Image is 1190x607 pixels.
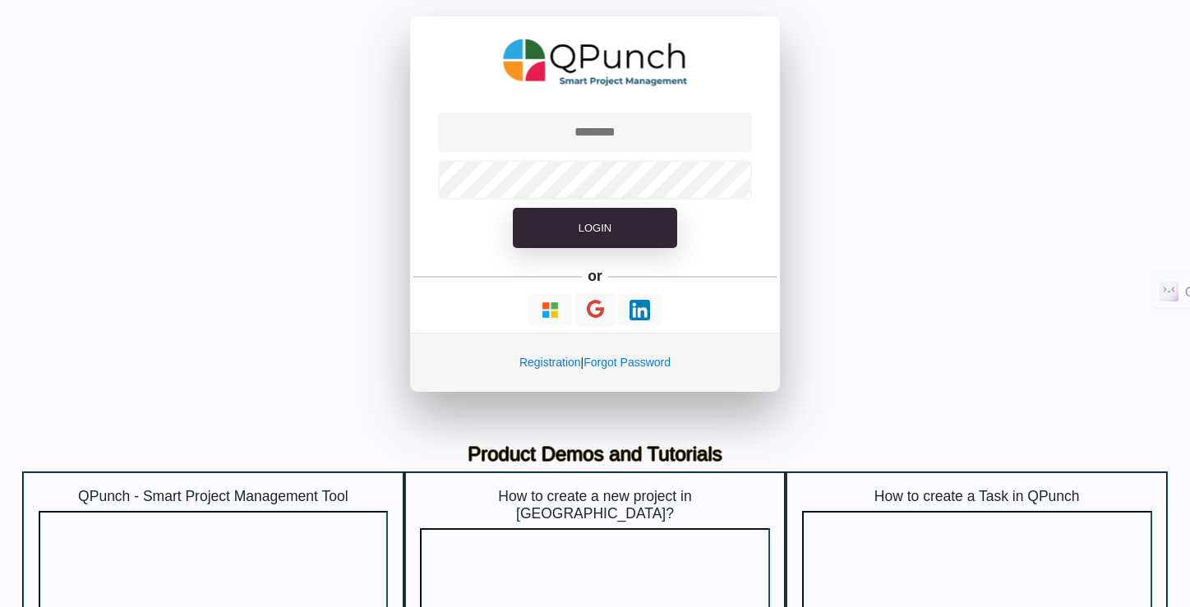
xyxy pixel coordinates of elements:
[420,488,770,522] h5: How to create a new project in [GEOGRAPHIC_DATA]?
[802,488,1152,505] h5: How to create a Task in QPunch
[540,300,560,320] img: Loading...
[528,294,572,326] button: Continue With Microsoft Azure
[579,222,611,234] span: Login
[583,356,671,369] a: Forgot Password
[39,488,389,505] h5: QPunch - Smart Project Management Tool
[519,356,581,369] a: Registration
[410,333,780,392] div: |
[503,33,688,92] img: QPunch
[618,294,662,326] button: Continue With LinkedIn
[35,443,1155,467] h3: Product Demos and Tutorials
[630,300,650,320] img: Loading...
[585,264,606,287] h5: or
[513,208,677,249] button: Login
[575,293,616,327] button: Continue With Google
